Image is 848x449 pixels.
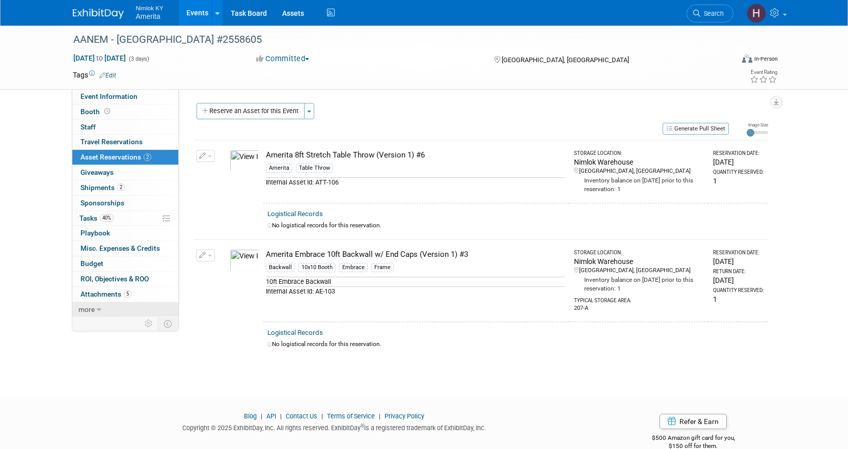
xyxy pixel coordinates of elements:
[278,412,284,420] span: |
[72,135,178,149] a: Travel Reservations
[78,305,95,313] span: more
[371,263,394,272] div: Frame
[376,412,383,420] span: |
[244,412,257,420] a: Blog
[80,153,151,161] span: Asset Reservations
[157,317,178,330] td: Toggle Event Tabs
[750,70,777,75] div: Event Rating
[266,177,565,187] div: Internal Asset Id: ATT-106
[80,259,103,268] span: Budget
[72,89,178,104] a: Event Information
[253,54,313,64] button: Committed
[128,56,149,62] span: (3 days)
[574,150,704,157] div: Storage Location:
[713,268,763,275] div: Return Date:
[754,55,778,63] div: In-Person
[80,108,112,116] span: Booth
[230,249,259,272] img: View Images
[266,150,565,161] div: Amerita 8ft Stretch Table Throw (Version 1) #6
[713,256,763,267] div: [DATE]
[80,275,149,283] span: ROI, Objectives & ROO
[136,12,160,20] span: Amerita
[267,340,764,349] div: No logistical records for this reservation.
[574,256,704,267] div: Nimlok Warehouse
[574,293,704,304] div: Typical Storage Area:
[95,54,104,62] span: to
[72,241,178,256] a: Misc. Expenses & Credits
[713,150,763,157] div: Reservation Date:
[267,210,323,218] a: Logistical Records
[80,183,125,192] span: Shipments
[663,123,729,135] button: Generate Pull Sheet
[80,229,110,237] span: Playbook
[72,226,178,241] a: Playbook
[713,294,763,304] div: 1
[742,55,752,63] img: Format-Inperson.png
[574,167,704,175] div: [GEOGRAPHIC_DATA], [GEOGRAPHIC_DATA]
[700,10,724,17] span: Search
[70,31,718,49] div: AANEM - [GEOGRAPHIC_DATA] #2558605
[72,180,178,195] a: Shipments2
[574,175,704,194] div: Inventory balance on [DATE] prior to this reservation: 1
[266,277,565,286] div: 10ft Embrace Backwall
[140,317,158,330] td: Personalize Event Tab Strip
[73,421,596,433] div: Copyright © 2025 ExhibitDay, Inc. All rights reserved. ExhibitDay is a registered trademark of Ex...
[80,168,114,176] span: Giveaways
[72,165,178,180] a: Giveaways
[99,72,116,79] a: Edit
[72,211,178,226] a: Tasks40%
[574,157,704,167] div: Nimlok Warehouse
[327,412,375,420] a: Terms of Service
[339,263,368,272] div: Embrace
[713,287,763,294] div: Quantity Reserved:
[73,9,124,19] img: ExhibitDay
[72,104,178,119] a: Booth
[197,103,305,119] button: Reserve an Asset for this Event
[266,263,295,272] div: Backwall
[72,120,178,135] a: Staff
[713,169,763,176] div: Quantity Reserved:
[267,221,764,230] div: No logistical records for this reservation.
[574,304,704,312] div: 207-A
[574,267,704,275] div: [GEOGRAPHIC_DATA], [GEOGRAPHIC_DATA]
[361,423,364,429] sup: ®
[574,275,704,293] div: Inventory balance on [DATE] prior to this reservation: 1
[100,214,114,222] span: 40%
[80,92,138,100] span: Event Information
[574,249,704,256] div: Storage Location:
[266,249,565,260] div: Amerita Embrace 10ft Backwall w/ End Caps (Version 1) #3
[673,53,778,68] div: Event Format
[80,138,143,146] span: Travel Reservations
[296,164,333,173] div: Table Throw
[266,164,292,173] div: Amerita
[502,56,629,64] span: [GEOGRAPHIC_DATA], [GEOGRAPHIC_DATA]
[80,123,96,131] span: Staff
[73,54,126,63] span: [DATE] [DATE]
[79,214,114,222] span: Tasks
[117,183,125,191] span: 2
[72,256,178,271] a: Budget
[747,122,768,128] div: Image Size
[72,150,178,165] a: Asset Reservations2
[660,414,727,429] a: Refer & Earn
[258,412,265,420] span: |
[266,412,276,420] a: API
[80,244,160,252] span: Misc. Expenses & Credits
[72,287,178,302] a: Attachments5
[713,275,763,285] div: [DATE]
[136,2,163,13] span: Nimlok KY
[713,176,763,186] div: 1
[72,196,178,210] a: Sponsorships
[385,412,424,420] a: Privacy Policy
[266,286,565,296] div: Internal Asset Id: AE-103
[267,329,323,336] a: Logistical Records
[286,412,317,420] a: Contact Us
[298,263,336,272] div: 10x10 Booth
[687,5,733,22] a: Search
[102,108,112,115] span: Booth not reserved yet
[230,150,259,172] img: View Images
[80,199,124,207] span: Sponsorships
[72,302,178,317] a: more
[144,153,151,161] span: 2
[80,290,131,298] span: Attachments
